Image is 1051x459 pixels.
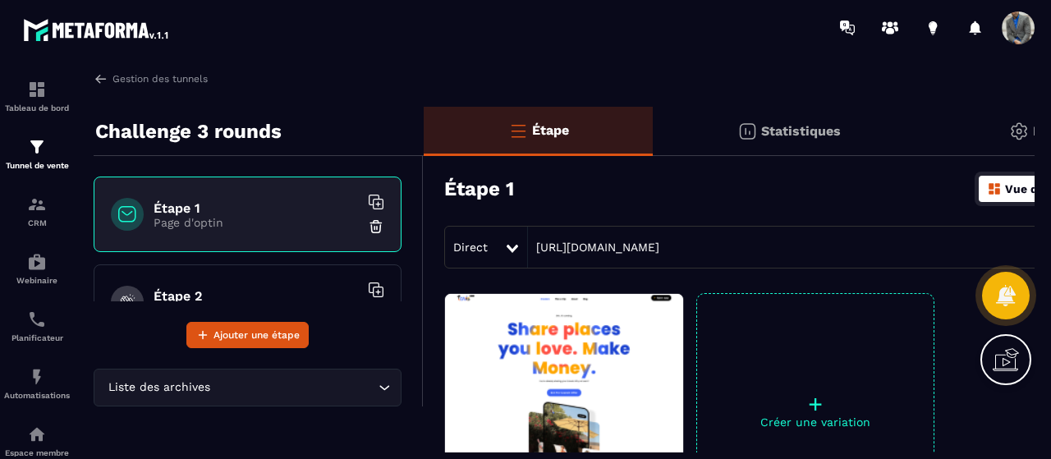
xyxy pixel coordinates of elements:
p: Challenge 3 rounds [95,115,282,148]
a: [URL][DOMAIN_NAME] [528,241,659,254]
p: Étape [532,122,569,138]
p: Espace membre [4,448,70,457]
div: Search for option [94,369,402,406]
button: Ajouter une étape [186,322,309,348]
p: Tableau de bord [4,103,70,112]
img: bars-o.4a397970.svg [508,121,528,140]
a: schedulerschedulerPlanificateur [4,297,70,355]
p: + [697,392,934,415]
img: formation [27,80,47,99]
img: automations [27,252,47,272]
p: Automatisations [4,391,70,400]
img: automations [27,425,47,444]
p: Créer une variation [697,415,934,429]
a: formationformationTableau de bord [4,67,70,125]
img: formation [27,137,47,157]
img: dashboard-orange.40269519.svg [987,181,1002,196]
p: CRM [4,218,70,227]
h6: Étape 1 [154,200,359,216]
a: formationformationCRM [4,182,70,240]
span: Ajouter une étape [213,327,300,343]
img: setting-gr.5f69749f.svg [1009,122,1029,141]
h6: Étape 2 [154,288,359,304]
img: scheduler [27,310,47,329]
a: formationformationTunnel de vente [4,125,70,182]
p: Planificateur [4,333,70,342]
a: automationsautomationsWebinaire [4,240,70,297]
h3: Étape 1 [444,177,514,200]
img: stats.20deebd0.svg [737,122,757,141]
p: Tunnel de vente [4,161,70,170]
input: Search for option [213,379,374,397]
span: Liste des archives [104,379,213,397]
p: Page d'optin [154,216,359,229]
a: automationsautomationsAutomatisations [4,355,70,412]
img: arrow [94,71,108,86]
p: Statistiques [761,123,841,139]
img: automations [27,367,47,387]
p: Webinaire [4,276,70,285]
img: trash [368,218,384,235]
a: Gestion des tunnels [94,71,208,86]
img: formation [27,195,47,214]
span: Direct [453,241,488,254]
img: logo [23,15,171,44]
img: image [445,294,683,458]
